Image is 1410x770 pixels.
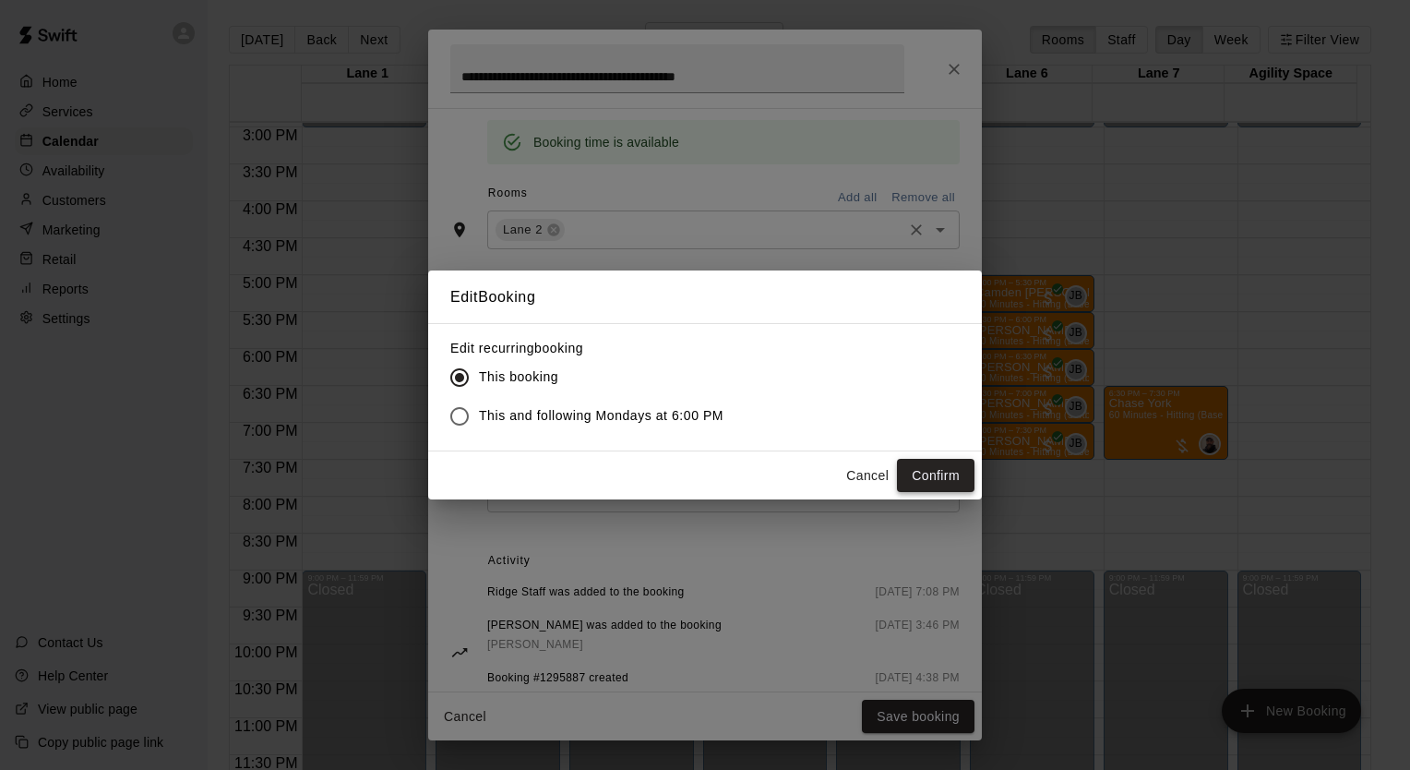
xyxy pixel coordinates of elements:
[428,271,982,324] h2: Edit Booking
[479,367,558,387] span: This booking
[450,339,738,357] label: Edit recurring booking
[479,406,723,426] span: This and following Mondays at 6:00 PM
[897,459,974,493] button: Confirm
[838,459,897,493] button: Cancel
